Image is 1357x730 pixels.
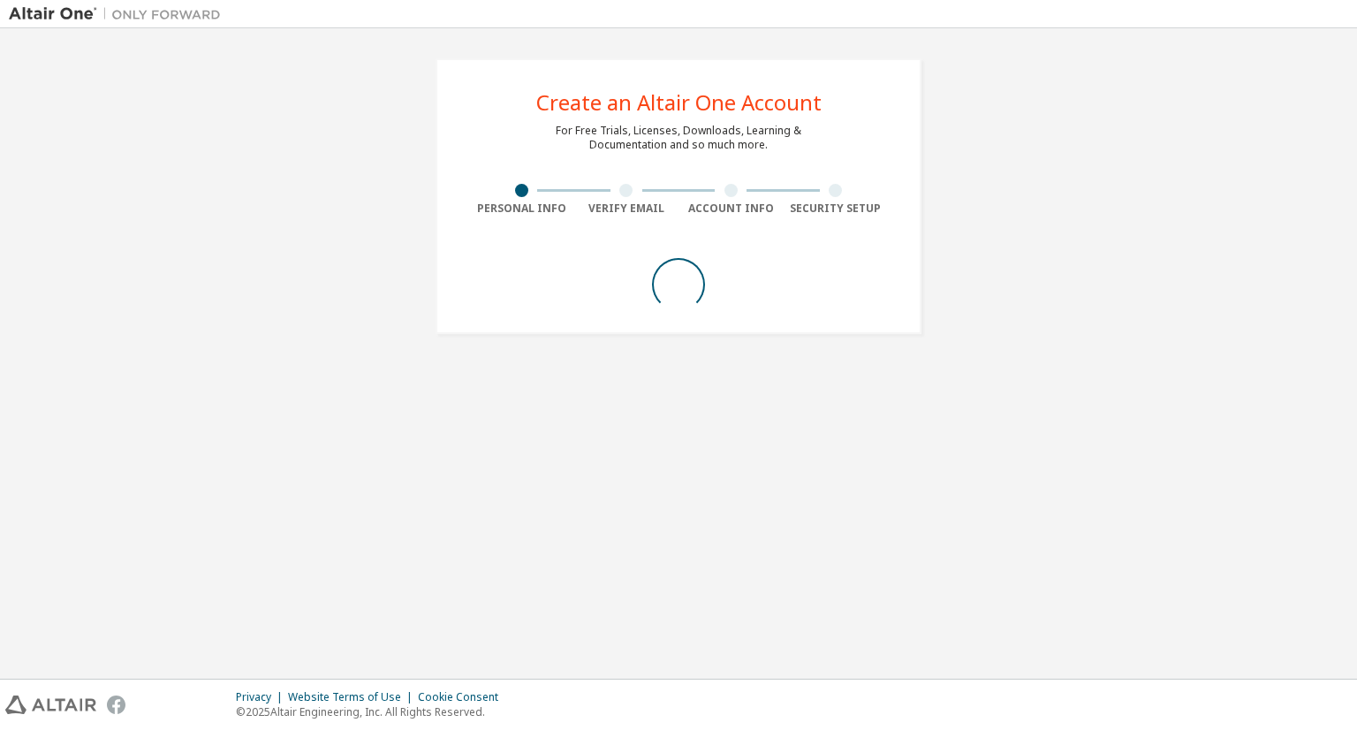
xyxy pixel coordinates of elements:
img: facebook.svg [107,696,125,714]
p: © 2025 Altair Engineering, Inc. All Rights Reserved. [236,704,509,719]
div: Verify Email [574,202,679,216]
img: altair_logo.svg [5,696,96,714]
div: Create an Altair One Account [536,92,822,113]
div: Security Setup [784,202,889,216]
div: Privacy [236,690,288,704]
img: Altair One [9,5,230,23]
div: Personal Info [469,202,574,216]
div: For Free Trials, Licenses, Downloads, Learning & Documentation and so much more. [556,124,801,152]
div: Cookie Consent [418,690,509,704]
div: Website Terms of Use [288,690,418,704]
div: Account Info [678,202,784,216]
